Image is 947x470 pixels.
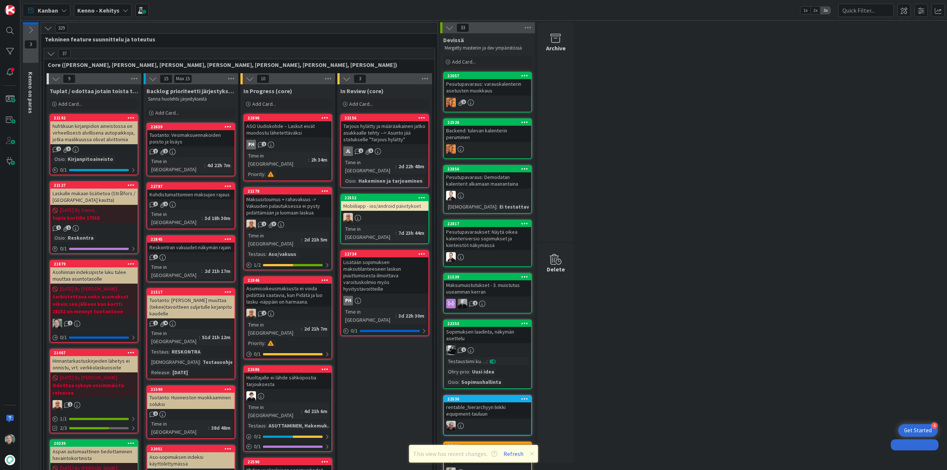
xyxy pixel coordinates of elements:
div: 22845 [147,236,235,243]
a: 22734Lisätään sopimuksen maksutilanteeseen laskun puuttumisesta ilmoittava varoituskolmio myös hy... [340,250,429,336]
div: Priority [246,170,264,178]
div: 22526 [444,119,531,126]
a: 22856Pesutupavaraus: Demodatan kalenterit alkamaan maanantainaVP[DEMOGRAPHIC_DATA]:Ei testattavi... [443,165,532,214]
button: Refresh [501,449,526,459]
a: 22178Maksusitoumus + rahavakuus -> Vakuuden palautuksessa ei pysty pidättämään ja luomaan laskuaM... [243,187,332,270]
div: Open Get Started checklist, remaining modules: 4 [898,424,938,437]
div: 22178 [244,188,331,195]
div: PH [343,296,353,305]
div: Ohry-prio [446,368,469,376]
img: TL [446,144,456,154]
div: 20339Aspan automaattinen tiedottaminen havaintokorteista [50,440,138,463]
span: : [65,234,66,242]
div: PH [341,296,428,305]
b: Kenno - Kehitys [77,7,119,14]
div: Tuotanto: Huoneiston muokkaaminen soluksi [147,393,235,409]
div: 20339 [50,440,138,447]
div: 22536 [447,396,531,402]
div: 22817 [444,220,531,227]
a: 21590Tuotanto: Huoneiston muokkaaminen soluksiTime in [GEOGRAPHIC_DATA]:38d 48m [146,385,235,439]
div: TL [444,144,531,154]
span: 1 [163,149,168,153]
span: 1 [153,149,158,153]
div: 22787 [147,183,235,190]
span: : [355,177,357,185]
span: Add Card... [452,58,476,65]
div: Reskontra [66,234,95,242]
div: Testaus [246,250,266,258]
span: : [169,368,171,376]
div: 22686Huoltajalle ei lähde sähköpostia tarjouksesta [244,366,331,389]
div: 21539 [444,274,531,280]
div: 0/2 [244,432,331,441]
div: 7d 23h 44m [397,229,426,237]
div: 21879Asohinnan indeksipiste luku tulee muuttaa asuntotasolle [50,261,138,284]
div: Lisätään sopimuksen maksutilanteeseen laskun puuttumisesta ilmoittava varoituskolmio myös hyvitys... [341,257,428,294]
div: 22057 [444,72,531,79]
div: MK [244,309,331,318]
img: VP [446,252,456,262]
div: Ei testattavi... [498,203,537,211]
div: Sopimuksen laadinta, näkymän asettelu [444,327,531,343]
div: Osio [53,155,65,163]
div: 21590 [151,387,235,392]
div: [DATE] [171,368,190,376]
div: 22536 [444,396,531,402]
div: 21517 [151,290,235,295]
span: : [496,203,498,211]
div: 22659 [147,124,235,130]
b: tarkistettava onko asomaksut oikein sen jälkeen kun kortti 21152 on mennyt tuotantoon [53,293,135,315]
img: VP [446,191,456,200]
img: JH [446,421,456,430]
a: 22845Reskontran vakuudet-näkymän rajainTime in [GEOGRAPHIC_DATA]:2d 21h 17m [146,235,235,282]
div: 22846 [244,277,331,284]
div: Time in [GEOGRAPHIC_DATA] [149,157,204,173]
div: 22734 [341,251,428,257]
span: [DATE] By Sanna... [60,206,98,214]
div: 22590 [244,459,331,465]
div: 22845 [151,237,235,242]
span: 0 / 1 [254,350,261,358]
div: 20339 [54,441,138,446]
div: Time in [GEOGRAPHIC_DATA] [343,308,395,324]
div: 4d 21h 6m [302,407,329,415]
div: 1/1 [50,414,138,423]
div: PH [244,140,331,149]
div: 22845Reskontran vakuudet-näkymän rajain [147,236,235,252]
span: : [266,250,267,258]
div: 0/1 [50,165,138,175]
div: Laskulle mukaan lisätietoa (Strålfors / [GEOGRAPHIC_DATA] kautta) [50,189,138,205]
div: 3d 18h 30m [203,214,232,222]
span: 1 [56,225,61,230]
img: MK [246,220,256,229]
div: 0/1 [50,244,138,253]
div: Time in [GEOGRAPHIC_DATA] [149,263,202,279]
span: 0 / 1 [60,245,67,253]
span: : [395,162,397,170]
span: : [264,170,266,178]
div: JL [341,146,428,156]
div: 22590 [247,459,331,464]
div: Time in [GEOGRAPHIC_DATA] [149,420,208,436]
div: Osio [53,234,65,242]
div: MK [50,400,138,410]
div: 22552 [341,195,428,201]
a: 22192huhtikuun kirjanpidon aineistossa on virheellisesti alvillisena autopaikkoja, jotka maalikuu... [50,114,138,175]
div: 22659Tuotanto: Vesimaksuennakoiden poisto ja lisäys [147,124,235,146]
div: 22817 [447,221,531,226]
div: KM [444,345,531,355]
div: 22127 [54,183,138,188]
span: 0 / 1 [254,443,261,450]
div: 22156Tarjous hylätty ja määräaikainen jatko asukkaalle tehty --> Asunto jää statukselle "Tarjous ... [341,115,428,144]
span: 1 [153,254,158,259]
img: MK [53,400,62,410]
div: Mobiiliapp - ios/android päivitykset [341,201,428,211]
img: MT [246,391,256,401]
div: 0/1 [50,333,138,342]
div: MV [444,299,531,308]
div: 22846 [247,278,331,283]
b: Odottaa syksyn ensimmäistä releasea [53,382,135,396]
div: JH [444,421,531,430]
div: 22846Asumisoikeusmaksusta ei voida pidättää saatavia, kun Pidätä ja luo lasku -näppäin on harmaana. [244,277,331,307]
div: Time in [GEOGRAPHIC_DATA] [149,210,202,226]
